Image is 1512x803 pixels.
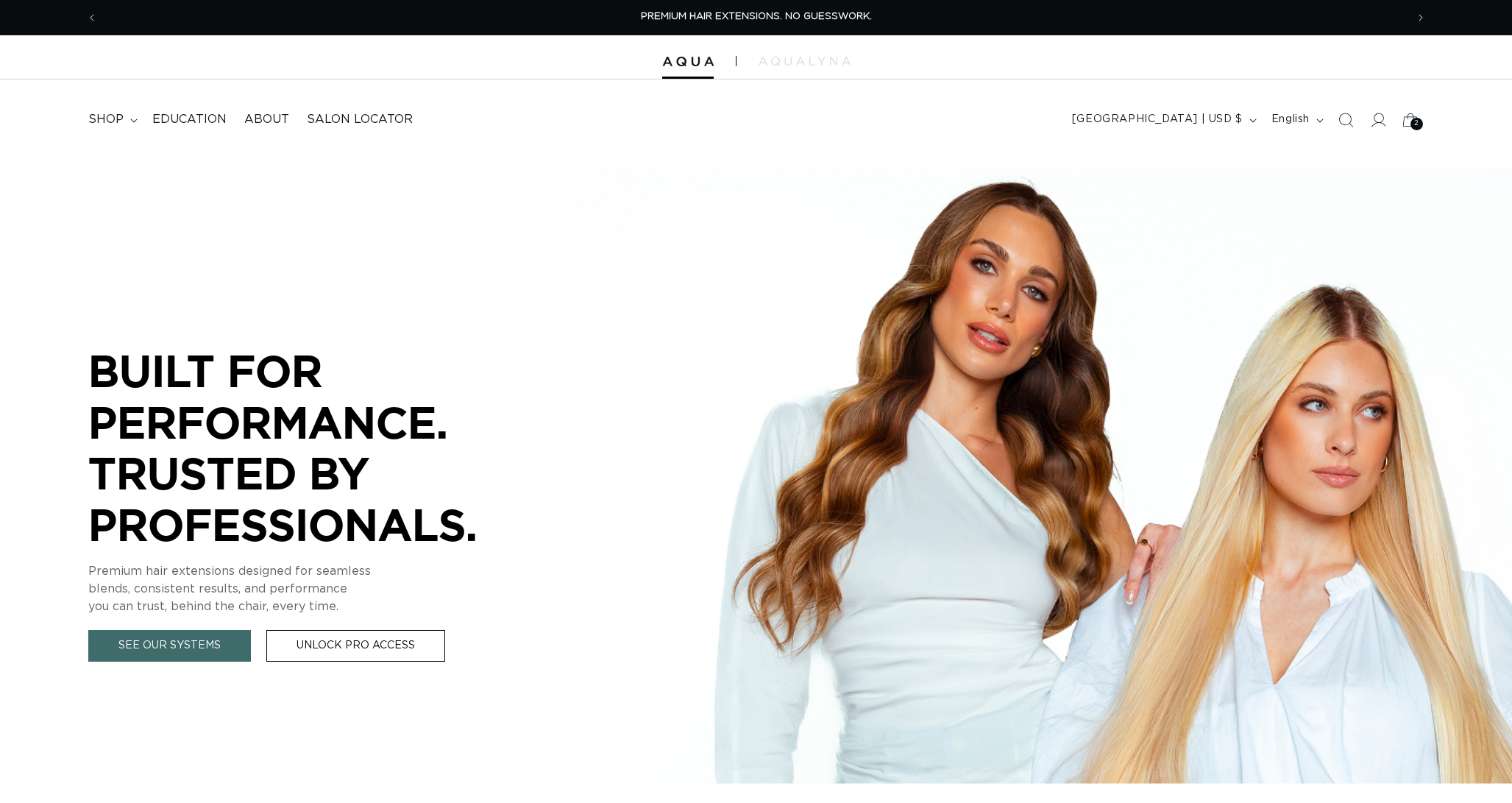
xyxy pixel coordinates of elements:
a: Unlock Pro Access [266,630,445,662]
span: PREMIUM HAIR EXTENSIONS. NO GUESSWORK. [641,12,872,21]
img: Aqua Hair Extensions [662,57,714,67]
span: Salon Locator [307,112,413,127]
p: BUILT FOR PERFORMANCE. TRUSTED BY PROFESSIONALS. [88,345,530,550]
a: Education [143,103,235,136]
a: Salon Locator [298,103,422,136]
a: About [235,103,298,136]
img: aqualyna.com [759,57,851,66]
button: [GEOGRAPHIC_DATA] | USD $ [1063,106,1263,134]
span: shop [88,112,124,127]
summary: Search [1330,104,1362,136]
span: Education [152,112,227,127]
span: About [244,112,289,127]
a: See Our Systems [88,630,251,662]
span: [GEOGRAPHIC_DATA] | USD $ [1072,112,1243,127]
button: Next announcement [1405,4,1437,32]
span: 2 [1414,118,1419,130]
span: English [1271,112,1310,127]
summary: shop [79,103,143,136]
button: Previous announcement [76,4,108,32]
p: Premium hair extensions designed for seamless blends, consistent results, and performance you can... [88,562,530,615]
button: English [1263,106,1330,134]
